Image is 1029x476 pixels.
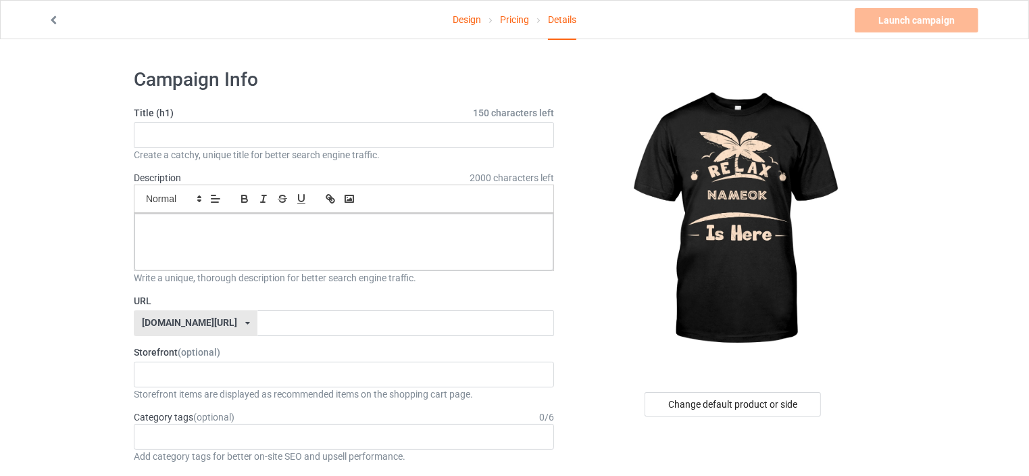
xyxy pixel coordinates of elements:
div: Change default product or side [645,392,821,416]
label: Title (h1) [134,106,554,120]
a: Design [453,1,481,39]
label: Category tags [134,410,234,424]
h1: Campaign Info [134,68,554,92]
label: Description [134,172,181,183]
label: Storefront [134,346,554,359]
div: Details [548,1,576,40]
div: Write a unique, thorough description for better search engine traffic. [134,271,554,285]
div: 0 / 6 [539,410,554,424]
span: (optional) [193,412,234,423]
div: Add category tags for better on-site SEO and upsell performance. [134,450,554,463]
span: (optional) [178,347,220,358]
div: Create a catchy, unique title for better search engine traffic. [134,148,554,162]
span: 150 characters left [473,106,554,120]
div: [DOMAIN_NAME][URL] [142,318,237,327]
label: URL [134,294,554,308]
a: Pricing [500,1,529,39]
span: 2000 characters left [470,171,554,185]
div: Storefront items are displayed as recommended items on the shopping cart page. [134,387,554,401]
